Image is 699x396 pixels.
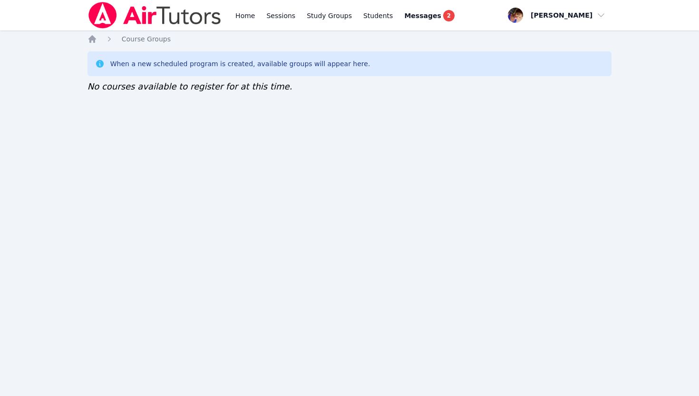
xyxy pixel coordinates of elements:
[87,81,292,91] span: No courses available to register for at this time.
[122,34,171,44] a: Course Groups
[87,34,612,44] nav: Breadcrumb
[122,35,171,43] span: Course Groups
[110,59,370,69] div: When a new scheduled program is created, available groups will appear here.
[443,10,455,21] span: 2
[404,11,441,20] span: Messages
[87,2,222,29] img: Air Tutors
